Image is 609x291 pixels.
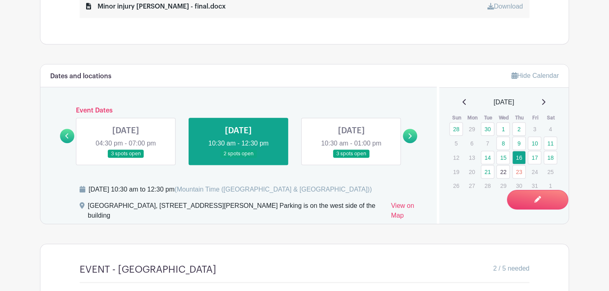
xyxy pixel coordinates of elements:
[544,137,557,150] a: 11
[50,73,111,80] h6: Dates and locations
[528,165,541,178] p: 24
[544,123,557,135] p: 4
[89,185,372,194] div: [DATE] 10:30 am to 12:30 pm
[493,264,529,273] span: 2 / 5 needed
[544,179,557,192] p: 1
[449,137,463,150] p: 5
[449,122,463,136] a: 28
[481,151,494,164] a: 14
[496,137,510,150] a: 8
[496,179,510,192] p: 29
[528,137,541,150] a: 10
[512,137,526,150] a: 9
[481,137,494,150] p: 7
[496,165,510,179] a: 22
[465,151,478,164] p: 13
[511,72,559,79] a: Hide Calendar
[496,114,512,122] th: Wed
[391,201,427,224] a: View on Map
[527,114,543,122] th: Fri
[512,165,526,179] a: 23
[481,179,494,192] p: 28
[528,179,541,192] p: 31
[449,165,463,178] p: 19
[543,114,559,122] th: Sat
[481,165,494,179] a: 21
[528,151,541,164] a: 17
[481,122,494,136] a: 30
[528,123,541,135] p: 3
[512,114,528,122] th: Thu
[465,123,478,135] p: 29
[465,114,480,122] th: Mon
[449,179,463,192] p: 26
[88,201,385,224] div: [GEOGRAPHIC_DATA], [STREET_ADDRESS][PERSON_NAME] Parking is on the west side of the building
[480,114,496,122] th: Tue
[449,114,465,122] th: Sun
[449,151,463,164] p: 12
[80,264,216,276] h4: EVENT - [GEOGRAPHIC_DATA]
[74,107,403,115] h6: Event Dates
[496,122,510,136] a: 1
[496,151,510,164] a: 15
[487,3,523,10] a: Download
[465,165,478,178] p: 20
[544,165,557,178] p: 25
[512,122,526,136] a: 2
[465,179,478,192] p: 27
[465,137,478,150] p: 6
[493,97,514,107] span: [DATE]
[512,151,526,164] a: 16
[86,2,226,11] div: Minor injury [PERSON_NAME] - final.docx
[174,186,371,193] span: (Mountain Time ([GEOGRAPHIC_DATA] & [GEOGRAPHIC_DATA]))
[544,151,557,164] a: 18
[512,179,526,192] p: 30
